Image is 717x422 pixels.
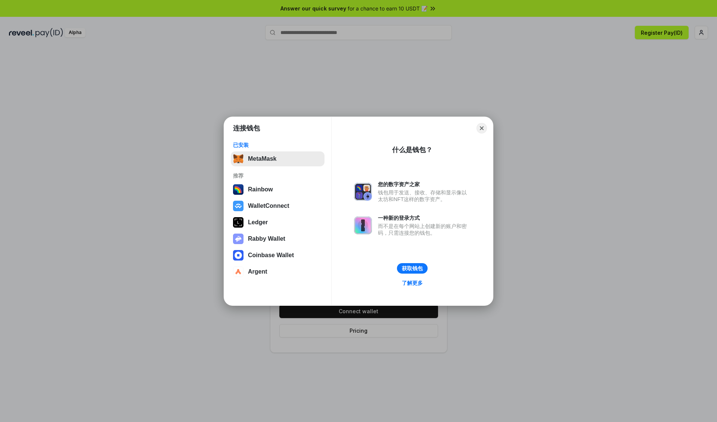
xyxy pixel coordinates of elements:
[378,223,471,236] div: 而不是在每个网站上创建新的账户和密码，只需连接您的钱包。
[248,203,289,209] div: WalletConnect
[378,215,471,221] div: 一种新的登录方式
[233,154,243,164] img: svg+xml,%3Csvg%20fill%3D%22none%22%20height%3D%2233%22%20viewBox%3D%220%200%2035%2033%22%20width%...
[397,278,427,288] a: 了解更多
[233,250,243,261] img: svg+xml,%3Csvg%20width%3D%2228%22%20height%3D%2228%22%20viewBox%3D%220%200%2028%2028%22%20fill%3D...
[231,215,325,230] button: Ledger
[477,123,487,133] button: Close
[402,280,423,286] div: 了解更多
[231,151,325,166] button: MetaMask
[378,189,471,203] div: 钱包用于发送、接收、存储和显示像以太坊和NFT这样的数字资产。
[233,201,243,211] img: svg+xml,%3Csvg%20width%3D%2228%22%20height%3D%2228%22%20viewBox%3D%220%200%2028%2028%22%20fill%3D...
[231,264,325,279] button: Argent
[248,219,268,226] div: Ledger
[233,217,243,228] img: svg+xml,%3Csvg%20xmlns%3D%22http%3A%2F%2Fwww.w3.org%2F2000%2Fsvg%22%20width%3D%2228%22%20height%3...
[248,235,285,242] div: Rabby Wallet
[354,216,372,234] img: svg+xml,%3Csvg%20xmlns%3D%22http%3A%2F%2Fwww.w3.org%2F2000%2Fsvg%22%20fill%3D%22none%22%20viewBox...
[233,124,260,133] h1: 连接钱包
[248,268,267,275] div: Argent
[248,155,276,162] div: MetaMask
[233,172,322,179] div: 推荐
[233,267,243,277] img: svg+xml,%3Csvg%20width%3D%2228%22%20height%3D%2228%22%20viewBox%3D%220%200%2028%2028%22%20fill%3D...
[354,183,372,201] img: svg+xml,%3Csvg%20xmlns%3D%22http%3A%2F%2Fwww.w3.org%2F2000%2Fsvg%22%20fill%3D%22none%22%20viewBox...
[392,145,432,154] div: 什么是钱包？
[233,234,243,244] img: svg+xml,%3Csvg%20xmlns%3D%22http%3A%2F%2Fwww.w3.org%2F2000%2Fsvg%22%20fill%3D%22none%22%20viewBox...
[231,182,325,197] button: Rainbow
[233,184,243,195] img: svg+xml,%3Csvg%20width%3D%22120%22%20height%3D%22120%22%20viewBox%3D%220%200%20120%20120%22%20fil...
[248,252,294,259] div: Coinbase Wallet
[402,265,423,272] div: 获取钱包
[248,186,273,193] div: Rainbow
[231,231,325,246] button: Rabby Wallet
[378,181,471,188] div: 您的数字资产之家
[231,198,325,213] button: WalletConnect
[233,142,322,148] div: 已安装
[231,248,325,263] button: Coinbase Wallet
[397,263,428,274] button: 获取钱包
